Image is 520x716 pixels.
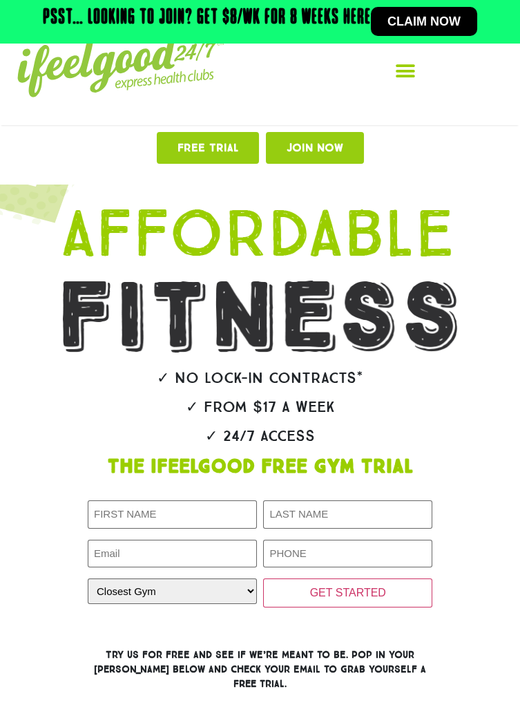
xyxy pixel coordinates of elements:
[263,500,432,529] input: LAST NAME
[88,540,257,568] input: Email
[14,399,506,415] h2: ✓ From $17 a week
[387,15,461,28] span: Claim now
[287,142,343,153] span: Join Now
[14,370,506,386] h2: ✓ No lock-in contracts*
[157,132,259,164] a: Free TRIAL
[177,142,238,153] span: Free TRIAL
[371,7,477,36] a: Claim now
[88,500,257,529] input: FIRST NAME
[14,428,506,444] h2: ✓ 24/7 Access
[88,648,432,691] h3: Try us for free and see if we’re meant to be. Pop in your [PERSON_NAME] below and check your emai...
[43,7,371,29] h2: Psst… Looking to join? Get $8/wk for 8 weeks here
[263,578,432,607] input: GET STARTED
[266,132,364,164] a: Join Now
[14,458,506,477] h1: The IfeelGood Free Gym Trial
[263,540,432,568] input: PHONE
[309,56,503,87] div: Menu Toggle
